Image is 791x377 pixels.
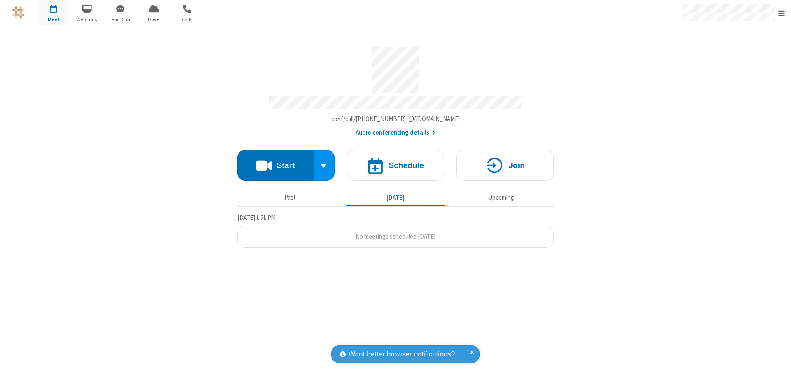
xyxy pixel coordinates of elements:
[105,16,136,23] span: Team Chat
[456,150,554,181] button: Join
[237,41,554,137] section: Account details
[331,114,460,124] button: Copy my meeting room linkCopy my meeting room link
[388,161,424,169] h4: Schedule
[349,349,455,360] span: Want better browser notifications?
[452,190,551,205] button: Upcoming
[347,150,444,181] button: Schedule
[241,190,340,205] button: Past
[276,161,295,169] h4: Start
[38,16,69,23] span: Meet
[508,161,525,169] h4: Join
[172,16,203,23] span: Calls
[331,115,460,123] span: Copy my meeting room link
[356,128,436,137] button: Audio conferencing details
[356,233,435,240] span: No meetings scheduled [DATE]
[12,6,25,19] img: QA Selenium DO NOT DELETE OR CHANGE
[237,213,554,248] section: Today's Meetings
[314,150,335,181] div: Start conference options
[138,16,169,23] span: Drive
[72,16,103,23] span: Webinars
[770,356,785,371] iframe: Chat
[237,214,276,221] span: [DATE] 1:51 PM
[346,190,445,205] button: [DATE]
[237,150,314,181] button: Start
